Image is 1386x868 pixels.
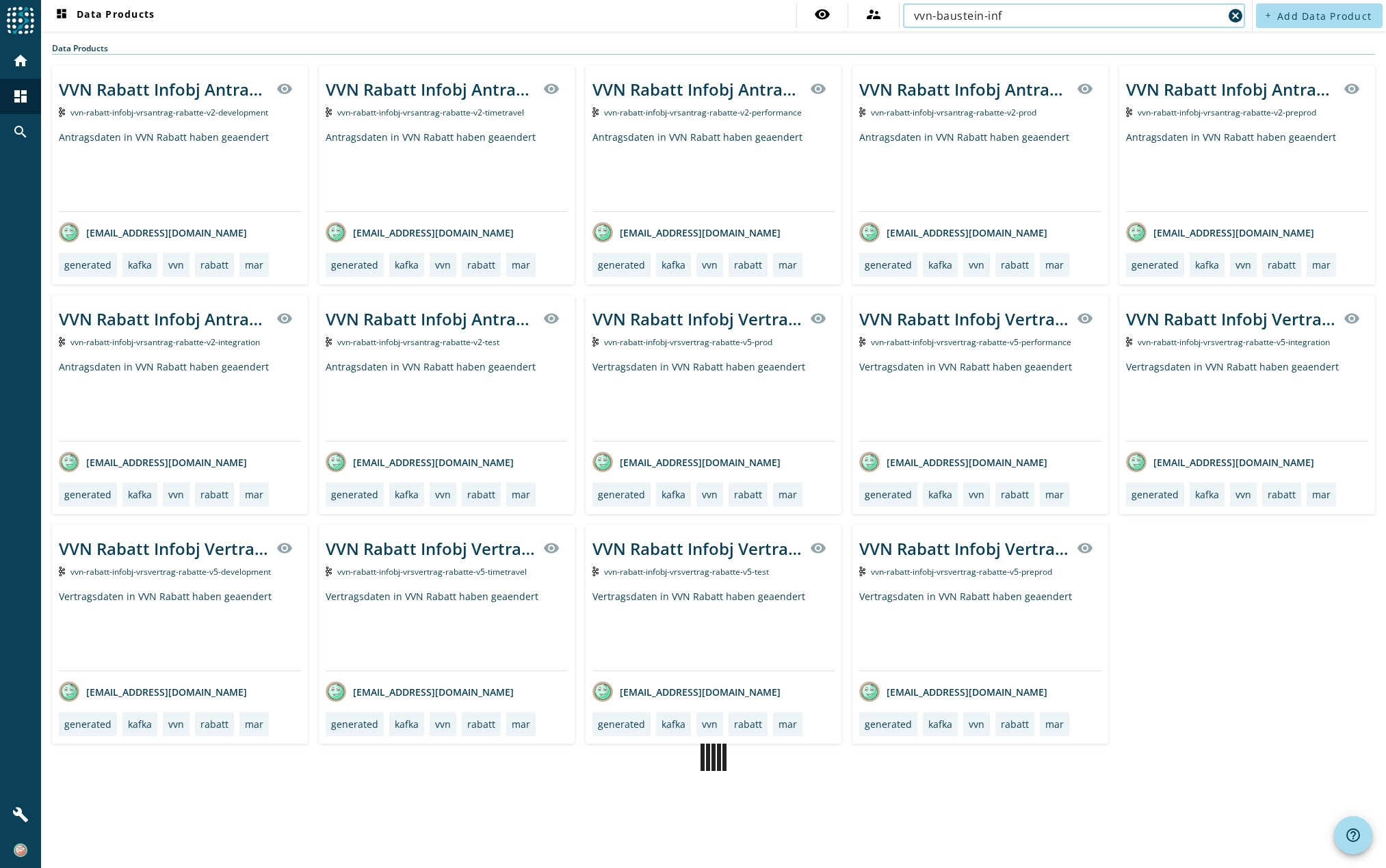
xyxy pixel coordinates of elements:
[969,488,984,501] div: vvn
[326,78,535,100] div: VVN Rabatt Infobj Antrag gespeichert
[337,566,527,578] span: Kafka Topic: vvn-rabatt-infobj-vrsvertrag-rabatte-v5-timetravel
[326,681,514,702] div: [EMAIL_ADDRESS][DOMAIN_NAME]
[337,336,499,348] span: Kafka Topic: vvn-rabatt-infobj-vrsantrag-rabatte-v2-test
[871,336,1071,348] span: Kafka Topic: vvn-rabatt-infobj-vrsvertrag-rabatte-v5-performance
[64,488,112,501] div: generated
[128,718,152,731] div: kafka
[1126,131,1368,211] div: Antragsdaten in VVN Rabatt haben geaendert
[810,540,826,556] mat-icon: visibility
[326,590,568,670] div: Vertragsdaten in VVN Rabatt haben geaendert
[592,452,613,472] img: avatar
[859,222,1047,243] div: [EMAIL_ADDRESS][DOMAIN_NAME]
[52,42,1375,55] div: Data Products
[592,567,599,576] img: Kafka Topic: vvn-rabatt-infobj-vrsvertrag-rabatte-v5-test
[662,258,685,271] div: kafka
[859,452,880,472] img: avatar
[1126,452,1314,472] div: [EMAIL_ADDRESS][DOMAIN_NAME]
[326,360,568,441] div: Antragsdaten in VVN Rabatt haben geaendert
[395,258,419,271] div: kafka
[337,107,524,118] span: Kafka Topic: vvn-rabatt-infobj-vrsantrag-rabatte-v2-timetravel
[1077,81,1093,97] mat-icon: visibility
[1077,310,1093,327] mat-icon: visibility
[245,718,263,731] div: mar
[59,337,65,347] img: Kafka Topic: vvn-rabatt-infobj-vrsantrag-rabatte-v2-integration
[1227,8,1244,24] mat-icon: cancel
[59,78,268,100] div: VVN Rabatt Infobj Antrag gespeichert
[865,488,912,501] div: generated
[592,308,802,330] div: VVN Rabatt Infobj Vertrag gespeichert
[435,718,451,731] div: vvn
[59,107,65,117] img: Kafka Topic: vvn-rabatt-infobj-vrsantrag-rabatte-v2-development
[779,718,797,731] div: mar
[859,222,880,243] img: avatar
[467,258,495,271] div: rabatt
[326,222,514,243] div: [EMAIL_ADDRESS][DOMAIN_NAME]
[1256,3,1383,28] button: Add Data Product
[435,488,451,501] div: vvn
[1312,488,1331,501] div: mar
[59,222,79,243] img: avatar
[592,337,599,347] img: Kafka Topic: vvn-rabatt-infobj-vrsvertrag-rabatte-v5-prod
[12,124,29,140] mat-icon: search
[592,681,613,702] img: avatar
[1045,488,1064,501] div: mar
[1126,308,1335,330] div: VVN Rabatt Infobj Vertrag gespeichert
[859,590,1101,670] div: Vertragsdaten in VVN Rabatt haben geaendert
[1126,452,1147,472] img: avatar
[928,718,952,731] div: kafka
[592,360,835,441] div: Vertragsdaten in VVN Rabatt haben geaendert
[59,681,247,702] div: [EMAIL_ADDRESS][DOMAIN_NAME]
[859,567,865,576] img: Kafka Topic: vvn-rabatt-infobj-vrsvertrag-rabatte-v5-preprod
[467,718,495,731] div: rabatt
[859,78,1069,100] div: VVN Rabatt Infobj Antrag gespeichert
[859,308,1069,330] div: VVN Rabatt Infobj Vertrag gespeichert
[326,337,332,347] img: Kafka Topic: vvn-rabatt-infobj-vrsantrag-rabatte-v2-test
[168,718,184,731] div: vvn
[7,7,34,34] img: spoud-logo.svg
[1126,107,1132,117] img: Kafka Topic: vvn-rabatt-infobj-vrsantrag-rabatte-v2-preprod
[331,718,378,731] div: generated
[810,310,826,327] mat-icon: visibility
[1132,488,1179,501] div: generated
[871,107,1036,118] span: Kafka Topic: vvn-rabatt-infobj-vrsantrag-rabatte-v2-prod
[859,537,1069,560] div: VVN Rabatt Infobj Vertrag gespeichert
[12,806,29,823] mat-icon: build
[969,718,984,731] div: vvn
[1344,81,1360,97] mat-icon: visibility
[1195,488,1219,501] div: kafka
[12,88,29,105] mat-icon: dashboard
[59,567,65,576] img: Kafka Topic: vvn-rabatt-infobj-vrsvertrag-rabatte-v5-development
[200,258,228,271] div: rabatt
[928,488,952,501] div: kafka
[326,681,346,702] img: avatar
[168,488,184,501] div: vvn
[12,53,29,69] mat-icon: home
[59,131,301,211] div: Antragsdaten in VVN Rabatt haben geaendert
[1345,827,1361,843] mat-icon: help_outline
[1126,78,1335,100] div: VVN Rabatt Infobj Antrag gespeichert
[512,488,530,501] div: mar
[734,718,762,731] div: rabatt
[871,566,1052,578] span: Kafka Topic: vvn-rabatt-infobj-vrsvertrag-rabatte-v5-preprod
[702,258,718,271] div: vvn
[859,681,1047,702] div: [EMAIL_ADDRESS][DOMAIN_NAME]
[435,258,451,271] div: vvn
[702,718,718,731] div: vvn
[592,452,781,472] div: [EMAIL_ADDRESS][DOMAIN_NAME]
[326,537,535,560] div: VVN Rabatt Infobj Vertrag gespeichert
[64,718,112,731] div: generated
[592,222,781,243] div: [EMAIL_ADDRESS][DOMAIN_NAME]
[865,258,912,271] div: generated
[865,718,912,731] div: generated
[1235,258,1251,271] div: vvn
[928,258,952,271] div: kafka
[1264,12,1272,19] mat-icon: add
[326,222,346,243] img: avatar
[59,590,301,670] div: Vertragsdaten in VVN Rabatt haben geaendert
[779,488,797,501] div: mar
[70,566,271,578] span: Kafka Topic: vvn-rabatt-infobj-vrsvertrag-rabatte-v5-development
[512,258,530,271] div: mar
[467,488,495,501] div: rabatt
[512,718,530,731] div: mar
[53,8,155,24] span: Data Products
